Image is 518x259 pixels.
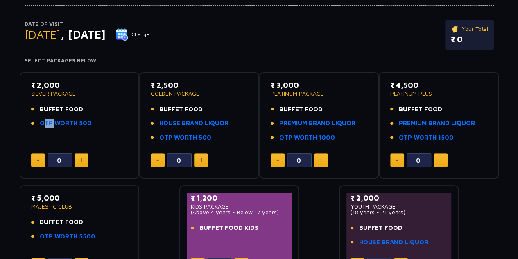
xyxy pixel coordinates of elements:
[31,204,128,209] p: MAJESTIC CLUB
[40,105,83,114] span: BUFFET FOOD
[31,80,128,91] p: ₹ 2,000
[199,158,203,162] img: plus
[271,91,368,96] p: PLATINUM PACKAGE
[439,158,443,162] img: plus
[390,80,487,91] p: ₹ 4,500
[159,119,228,128] a: HOUSE BRAND LIQUOR
[79,158,83,162] img: plus
[191,209,288,215] p: (Above 4 years - Below 17 years)
[399,133,454,142] a: OTP WORTH 1500
[351,204,448,209] p: YOUTH PACKAGE
[25,28,61,41] span: [DATE]
[390,91,487,96] p: PLATINUM PLUS
[115,28,149,41] button: Change
[199,223,258,233] span: BUFFET FOOD KIDS
[279,133,335,142] a: OTP WORTH 1000
[279,105,323,114] span: BUFFET FOOD
[156,160,159,161] img: minus
[159,105,203,114] span: BUFFET FOOD
[351,193,448,204] p: ₹ 2,000
[276,160,279,161] img: minus
[40,232,95,241] a: OTP WORTH 5500
[151,91,248,96] p: GOLDEN PACKAGE
[451,24,488,33] p: Your Total
[191,193,288,204] p: ₹ 1,200
[451,33,488,46] p: ₹ 0
[191,204,288,209] p: KIDS PACKAGE
[359,223,403,233] span: BUFFET FOOD
[451,24,459,33] img: ticket
[279,119,355,128] a: PREMIUM BRAND LIQUOR
[25,57,494,64] h4: Select Packages Below
[399,119,475,128] a: PREMIUM BRAND LIQUOR
[37,160,39,161] img: minus
[351,209,448,215] p: (18 years - 21 years)
[25,20,149,28] p: Date of Visit
[359,238,428,247] a: HOUSE BRAND LIQUOR
[399,105,442,114] span: BUFFET FOOD
[159,133,211,142] a: OTP WORTH 500
[319,158,323,162] img: plus
[271,80,368,91] p: ₹ 3,000
[151,80,248,91] p: ₹ 2,500
[40,218,83,227] span: BUFFET FOOD
[396,160,398,161] img: minus
[31,193,128,204] p: ₹ 5,000
[61,28,106,41] span: , [DATE]
[40,119,92,128] a: OTP WORTH 500
[31,91,128,96] p: SILVER PACKAGE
